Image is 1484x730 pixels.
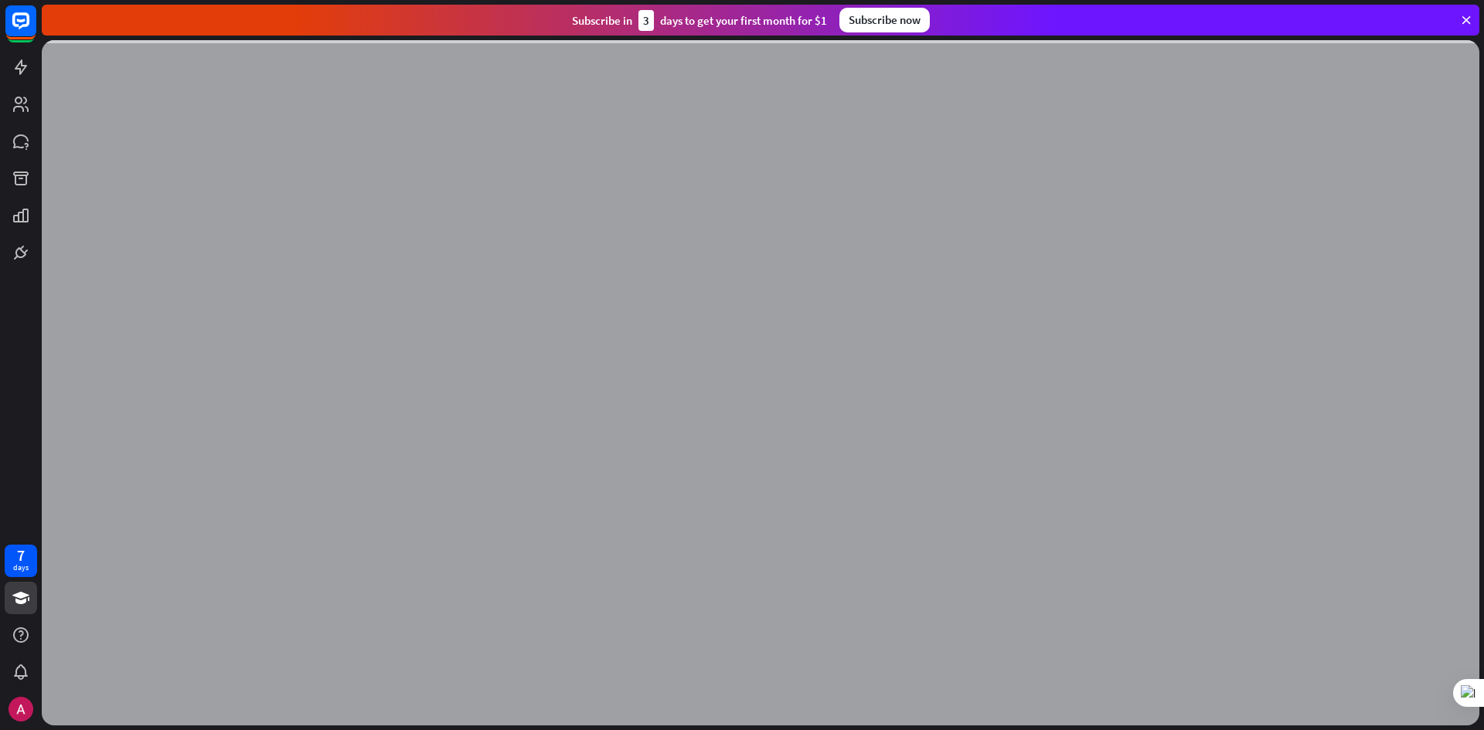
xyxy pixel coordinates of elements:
[17,548,25,562] div: 7
[5,545,37,577] a: 7 days
[13,562,29,573] div: days
[638,10,654,31] div: 3
[572,10,827,31] div: Subscribe in days to get your first month for $1
[839,8,930,32] div: Subscribe now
